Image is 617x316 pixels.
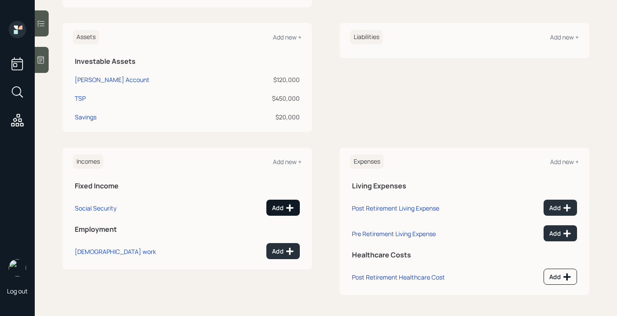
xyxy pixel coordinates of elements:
[544,269,577,285] button: Add
[352,230,436,238] div: Pre Retirement Living Expense
[352,204,439,212] div: Post Retirement Living Expense
[550,33,579,41] div: Add new +
[549,273,571,281] div: Add
[266,200,300,216] button: Add
[273,158,302,166] div: Add new +
[238,94,300,103] div: $450,000
[75,225,300,234] h5: Employment
[266,243,300,259] button: Add
[75,204,116,212] div: Social Security
[272,247,294,256] div: Add
[350,155,384,169] h6: Expenses
[352,273,445,281] div: Post Retirement Healthcare Cost
[73,30,99,44] h6: Assets
[238,112,300,122] div: $20,000
[75,75,149,84] div: [PERSON_NAME] Account
[75,247,156,256] div: [DEMOGRAPHIC_DATA] work
[273,33,302,41] div: Add new +
[7,287,28,295] div: Log out
[352,182,577,190] h5: Living Expenses
[544,200,577,216] button: Add
[9,259,26,276] img: michael-russo-headshot.png
[550,158,579,166] div: Add new +
[75,182,300,190] h5: Fixed Income
[549,204,571,212] div: Add
[73,155,103,169] h6: Incomes
[352,251,577,259] h5: Healthcare Costs
[272,204,294,212] div: Add
[544,225,577,241] button: Add
[75,57,300,66] h5: Investable Assets
[350,30,383,44] h6: Liabilities
[238,75,300,84] div: $120,000
[75,112,96,122] div: Savings
[549,229,571,238] div: Add
[75,94,86,103] div: TSP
